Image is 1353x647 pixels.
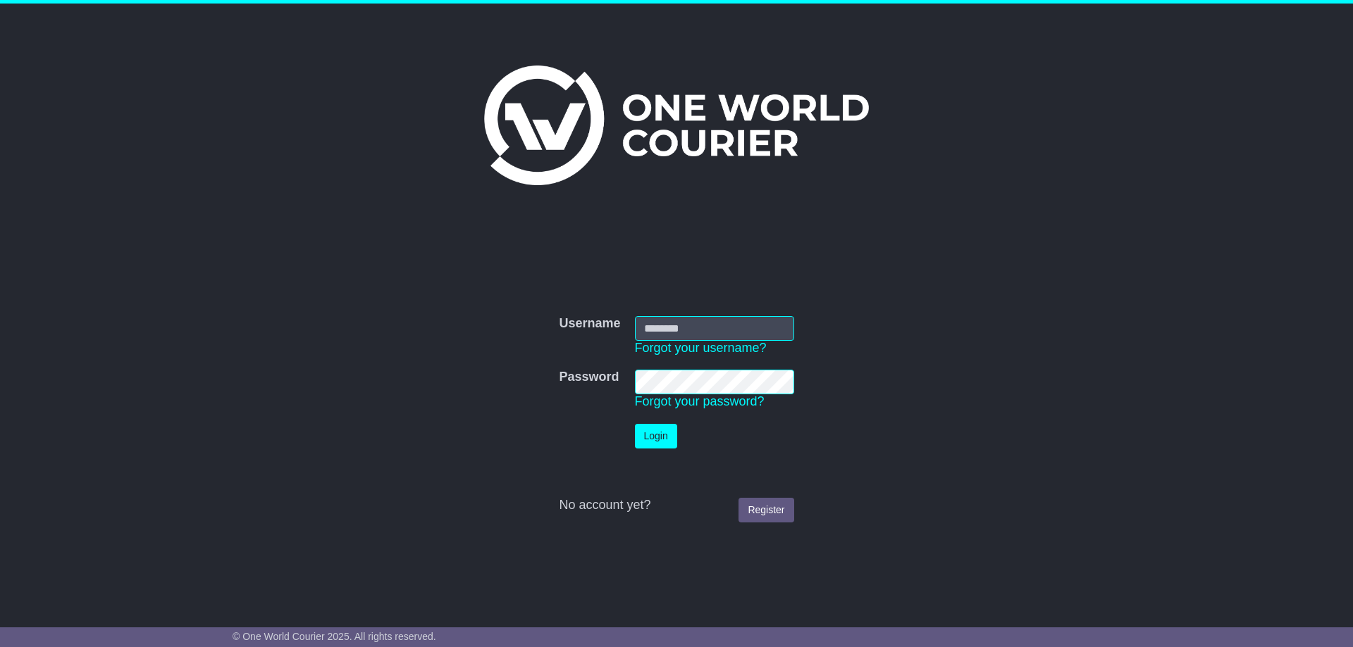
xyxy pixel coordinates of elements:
a: Forgot your password? [635,394,765,408]
span: © One World Courier 2025. All rights reserved. [233,631,436,642]
a: Forgot your username? [635,341,767,355]
label: Password [559,370,619,385]
div: No account yet? [559,498,793,513]
label: Username [559,316,620,332]
img: One World [484,65,869,185]
button: Login [635,424,677,448]
a: Register [739,498,793,522]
